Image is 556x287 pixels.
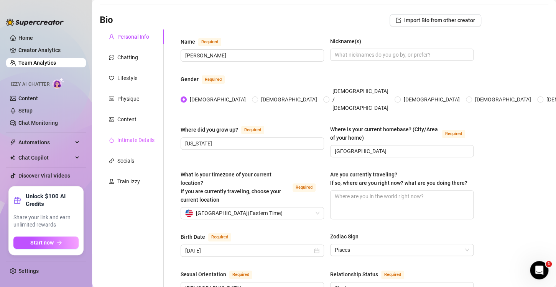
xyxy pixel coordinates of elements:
div: Nickname(s) [330,37,361,46]
a: Setup [18,108,33,114]
div: Physique [117,95,139,103]
label: Nickname(s) [330,37,367,46]
div: Where did you grow up? [181,126,238,134]
span: Automations [18,136,73,148]
a: Content [18,95,38,101]
div: Train Izzy [117,177,140,186]
button: Start nowarrow-right [13,236,79,249]
input: Nickname(s) [335,51,467,59]
span: Required [381,271,404,279]
span: Izzy AI Chatter [11,81,49,88]
span: experiment [109,179,114,184]
span: [DEMOGRAPHIC_DATA] [401,95,463,104]
span: link [109,158,114,163]
span: arrow-right [57,240,62,245]
label: Name [181,37,230,46]
div: Birth Date [181,233,205,241]
a: Creator Analytics [18,44,80,56]
span: Start now [30,240,54,246]
div: Lifestyle [117,74,137,82]
span: [DEMOGRAPHIC_DATA] / [DEMOGRAPHIC_DATA] [329,87,392,112]
img: AI Chatter [53,78,64,89]
span: 1 [546,261,552,267]
span: Import Bio from other creator [404,17,475,23]
img: us [185,209,193,217]
span: [DEMOGRAPHIC_DATA] [472,95,534,104]
label: Zodiac Sign [330,232,364,241]
img: Chat Copilot [10,155,15,160]
div: Intimate Details [117,136,155,144]
span: heart [109,75,114,81]
div: Zodiac Sign [330,232,359,241]
span: message [109,55,114,60]
span: [GEOGRAPHIC_DATA] ( Eastern Time ) [196,207,283,219]
span: user [109,34,114,39]
div: Personal Info [117,33,149,41]
a: Team Analytics [18,60,56,66]
button: Import Bio from other creator [390,14,481,26]
span: idcard [109,96,114,101]
label: Where is your current homebase? (City/Area of your home) [330,125,474,142]
a: Home [18,35,33,41]
span: Required [202,75,225,84]
span: Required [208,233,231,241]
input: Name [185,51,318,60]
strong: Unlock $100 AI Credits [26,192,79,208]
span: picture [109,117,114,122]
span: import [396,18,401,23]
label: Where did you grow up? [181,125,273,134]
a: Settings [18,268,39,274]
span: Are you currently traveling? If so, where are you right now? what are you doing there? [330,171,467,186]
span: [DEMOGRAPHIC_DATA] [258,95,320,104]
label: Sexual Orientation [181,270,261,279]
span: gift [13,196,21,204]
div: Socials [117,157,134,165]
input: Where did you grow up? [185,139,318,148]
span: Required [293,183,316,192]
input: Where is your current homebase? (City/Area of your home) [335,147,467,155]
div: Chatting [117,53,138,62]
a: Chat Monitoring [18,120,58,126]
span: thunderbolt [10,139,16,145]
img: logo-BBDzfeDw.svg [6,18,64,26]
label: Birth Date [181,232,240,241]
h3: Bio [100,14,113,26]
span: Chat Copilot [18,152,73,164]
iframe: Intercom live chat [530,261,548,279]
a: Discover Viral Videos [18,173,70,179]
span: fire [109,137,114,143]
span: Required [229,271,252,279]
span: [DEMOGRAPHIC_DATA] [187,95,249,104]
div: Content [117,115,137,124]
span: Share your link and earn unlimited rewards [13,214,79,229]
span: Required [241,126,264,134]
span: Pisces [335,244,469,256]
div: Gender [181,75,199,83]
div: Sexual Orientation [181,270,226,279]
div: Relationship Status [330,270,378,279]
label: Relationship Status [330,270,413,279]
div: Name [181,38,195,46]
input: Birth Date [185,246,313,255]
label: Gender [181,75,233,84]
span: What is your timezone of your current location? If you are currently traveling, choose your curre... [181,171,281,203]
div: Where is your current homebase? (City/Area of your home) [330,125,439,142]
span: Required [442,130,465,138]
span: Required [198,38,221,46]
